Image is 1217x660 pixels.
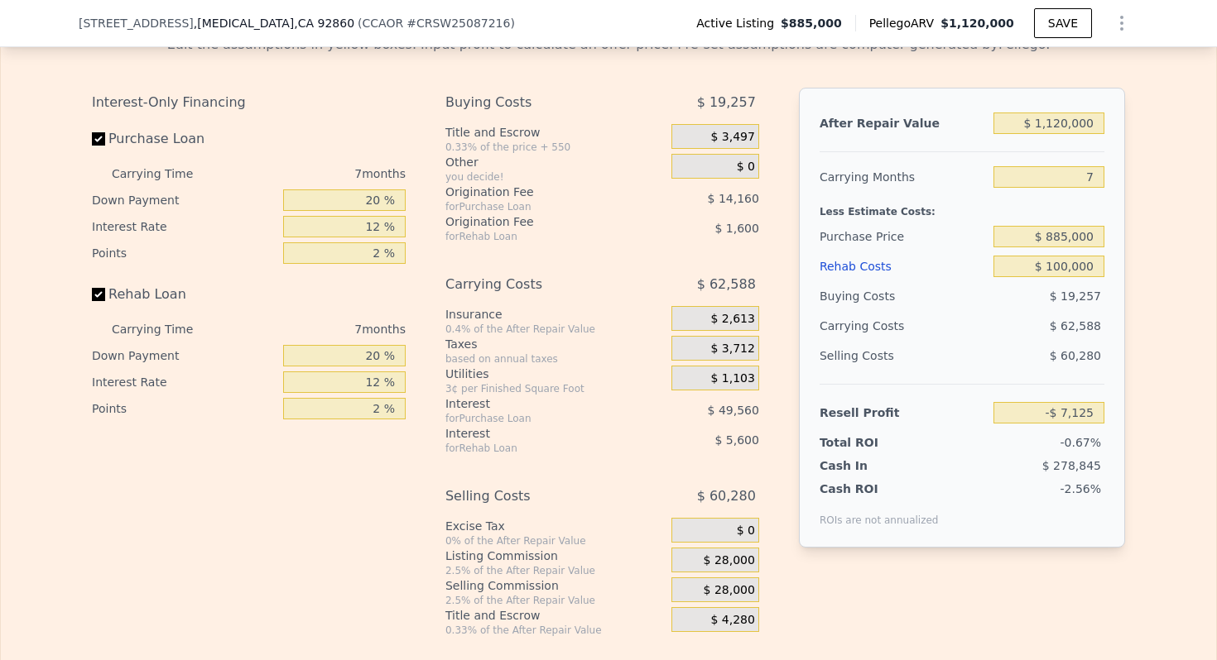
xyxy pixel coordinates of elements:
[112,160,219,187] div: Carrying Time
[869,15,941,31] span: Pellego ARV
[445,382,665,395] div: 3¢ per Finished Square Foot
[294,17,354,30] span: , CA 92860
[1105,7,1138,40] button: Show Options
[92,369,277,395] div: Interest Rate
[92,187,277,213] div: Down Payment
[696,15,781,31] span: Active Listing
[710,613,754,628] span: $ 4,280
[92,288,105,301] input: Rehab Loan
[445,442,630,455] div: for Rehab Loan
[445,213,630,230] div: Origination Fee
[714,433,758,447] span: $ 5,600
[820,222,987,251] div: Purchase Price
[445,336,665,352] div: Taxes
[92,124,277,154] label: Purchase Loan
[737,160,755,175] span: $ 0
[445,184,630,200] div: Origination Fee
[445,425,630,442] div: Interest
[1050,289,1101,303] span: $ 19,257
[445,270,630,299] div: Carrying Costs
[92,280,277,309] label: Rehab Loan
[445,88,630,117] div: Buying Costs
[226,316,406,342] div: 7 months
[1060,482,1101,495] span: -2.56%
[92,88,406,117] div: Interest-Only Financing
[820,497,939,527] div: ROIs are not annualized
[781,15,842,31] span: $885,000
[820,311,923,341] div: Carrying Costs
[445,481,630,511] div: Selling Costs
[445,624,665,637] div: 0.33% of the After Repair Value
[820,457,923,474] div: Cash In
[1060,436,1101,449] span: -0.67%
[445,607,665,624] div: Title and Escrow
[1034,8,1092,38] button: SAVE
[445,395,630,412] div: Interest
[704,553,755,568] span: $ 28,000
[194,15,354,31] span: , [MEDICAL_DATA]
[714,222,758,235] span: $ 1,600
[445,170,665,184] div: you decide!
[226,160,406,187] div: 7 months
[820,192,1104,222] div: Less Estimate Costs:
[708,404,759,417] span: $ 49,560
[820,481,939,497] div: Cash ROI
[820,434,923,451] div: Total ROI
[445,564,665,577] div: 2.5% of the After Repair Value
[445,412,630,425] div: for Purchase Loan
[406,17,510,30] span: # CRSW25087216
[1050,349,1101,362] span: $ 60,280
[445,200,630,213] div: for Purchase Loan
[710,371,754,386] span: $ 1,103
[697,88,756,117] span: $ 19,257
[445,577,665,594] div: Selling Commission
[445,230,630,243] div: for Rehab Loan
[1050,319,1101,332] span: $ 62,588
[92,342,277,369] div: Down Payment
[820,281,987,311] div: Buying Costs
[445,518,665,534] div: Excise Tax
[445,141,665,154] div: 0.33% of the price + 550
[445,548,665,564] div: Listing Commission
[708,192,759,205] span: $ 14,160
[710,130,754,145] span: $ 3,497
[710,342,754,356] span: $ 3,712
[92,213,277,240] div: Interest Rate
[697,481,756,511] span: $ 60,280
[820,251,987,281] div: Rehab Costs
[820,341,987,371] div: Selling Costs
[820,108,987,138] div: After Repair Value
[92,240,277,266] div: Points
[445,534,665,548] div: 0% of the After Repair Value
[79,15,194,31] span: [STREET_ADDRESS]
[820,162,987,192] div: Carrying Months
[112,316,219,342] div: Carrying Time
[697,270,756,299] span: $ 62,588
[940,17,1014,30] span: $1,120,000
[445,594,665,607] div: 2.5% of the After Repair Value
[737,524,755,538] span: $ 0
[92,395,277,422] div: Points
[358,15,515,31] div: ( )
[445,323,665,336] div: 0.4% of the After Repair Value
[820,398,987,428] div: Resell Profit
[363,17,404,30] span: CCAOR
[92,132,105,146] input: Purchase Loan
[445,306,665,323] div: Insurance
[445,366,665,382] div: Utilities
[445,124,665,141] div: Title and Escrow
[1042,459,1101,472] span: $ 278,845
[445,352,665,366] div: based on annual taxes
[445,154,665,170] div: Other
[710,312,754,327] span: $ 2,613
[704,583,755,598] span: $ 28,000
